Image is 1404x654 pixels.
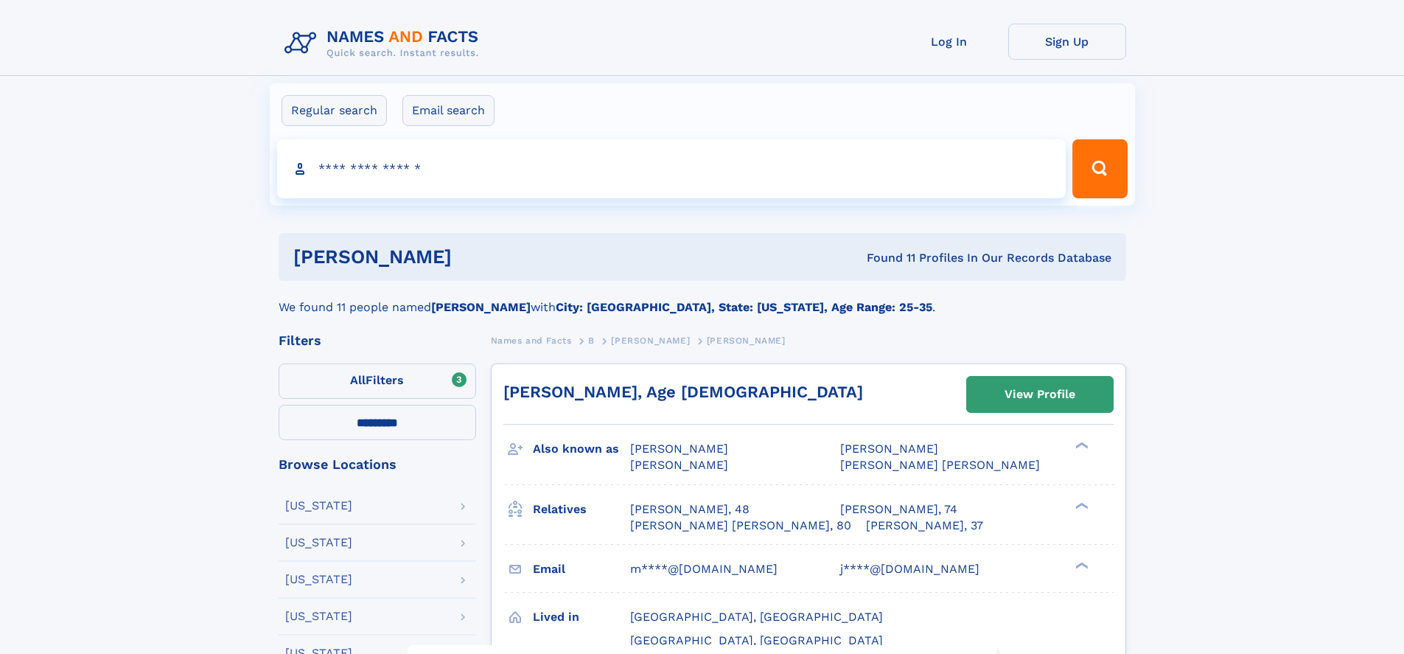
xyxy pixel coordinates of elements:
[491,331,572,349] a: Names and Facts
[279,363,476,399] label: Filters
[556,300,932,314] b: City: [GEOGRAPHIC_DATA], State: [US_STATE], Age Range: 25-35
[840,458,1040,472] span: [PERSON_NAME] [PERSON_NAME]
[533,497,630,522] h3: Relatives
[350,373,366,387] span: All
[1072,501,1089,510] div: ❯
[279,281,1126,316] div: We found 11 people named with .
[533,605,630,630] h3: Lived in
[1072,560,1089,570] div: ❯
[503,383,863,401] a: [PERSON_NAME], Age [DEMOGRAPHIC_DATA]
[431,300,531,314] b: [PERSON_NAME]
[630,518,851,534] a: [PERSON_NAME] [PERSON_NAME], 80
[611,331,690,349] a: [PERSON_NAME]
[293,248,660,266] h1: [PERSON_NAME]
[890,24,1008,60] a: Log In
[285,500,352,512] div: [US_STATE]
[840,442,938,456] span: [PERSON_NAME]
[533,557,630,582] h3: Email
[588,331,595,349] a: B
[282,95,387,126] label: Regular search
[611,335,690,346] span: [PERSON_NAME]
[630,610,883,624] span: [GEOGRAPHIC_DATA], [GEOGRAPHIC_DATA]
[1072,139,1127,198] button: Search Button
[285,610,352,622] div: [US_STATE]
[630,458,728,472] span: [PERSON_NAME]
[659,250,1111,266] div: Found 11 Profiles In Our Records Database
[1008,24,1126,60] a: Sign Up
[533,436,630,462] h3: Also known as
[1005,378,1075,411] div: View Profile
[279,334,476,347] div: Filters
[285,537,352,549] div: [US_STATE]
[588,335,595,346] span: B
[630,501,750,518] a: [PERSON_NAME], 48
[630,633,883,647] span: [GEOGRAPHIC_DATA], [GEOGRAPHIC_DATA]
[279,458,476,471] div: Browse Locations
[707,335,786,346] span: [PERSON_NAME]
[277,139,1066,198] input: search input
[402,95,495,126] label: Email search
[866,518,983,534] a: [PERSON_NAME], 37
[967,377,1113,412] a: View Profile
[1072,441,1089,451] div: ❯
[630,442,728,456] span: [PERSON_NAME]
[279,24,491,63] img: Logo Names and Facts
[285,574,352,585] div: [US_STATE]
[840,501,957,518] a: [PERSON_NAME], 74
